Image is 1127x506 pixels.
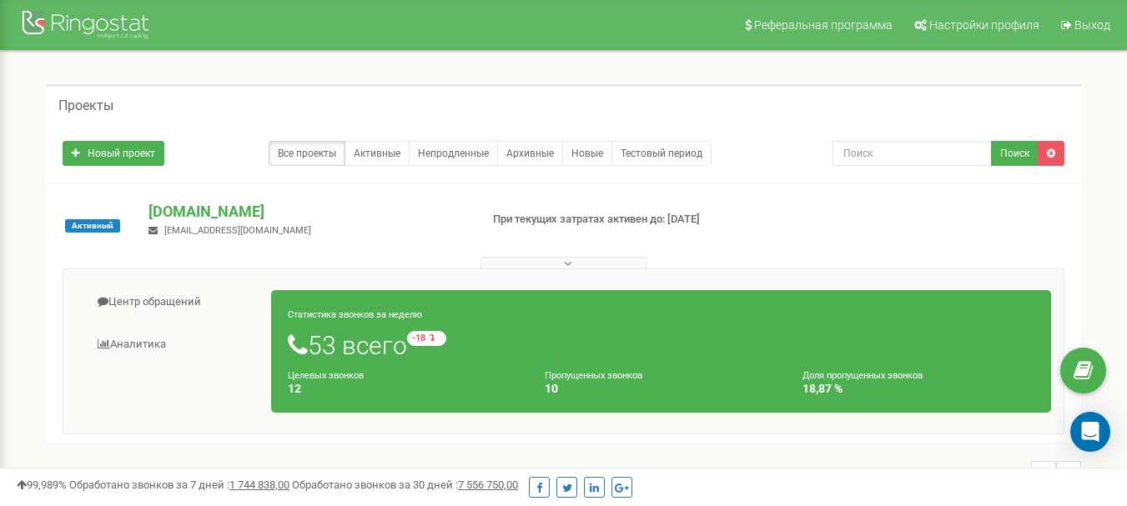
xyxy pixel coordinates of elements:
u: 1 744 838,00 [229,478,289,491]
h5: Проекты [58,98,113,113]
h1: 53 всего [288,331,1034,359]
a: Все проекты [269,141,345,166]
h4: 12 [288,383,520,395]
small: Целевых звонков [288,370,364,381]
input: Поиск [833,141,992,166]
a: Новый проект [63,141,164,166]
a: Непродленные [409,141,498,166]
a: Аналитика [76,324,272,365]
a: Тестовый период [611,141,712,166]
u: 7 556 750,00 [458,478,518,491]
a: Активные [345,141,410,166]
span: Реферальная программа [754,18,893,32]
span: 1 - 1 of 1 [982,461,1031,486]
button: Поиск [991,141,1039,166]
span: Выход [1074,18,1110,32]
small: -18 [407,331,446,346]
span: 99,989% [17,478,67,491]
a: Центр обращений [76,282,272,323]
small: Статистика звонков за неделю [288,309,422,320]
div: Open Intercom Messenger [1070,412,1110,452]
a: Новые [562,141,612,166]
a: Архивные [497,141,563,166]
h4: 10 [545,383,777,395]
nav: ... [982,444,1081,503]
span: Настройки профиля [929,18,1039,32]
h4: 18,87 % [802,383,1034,395]
span: Активный [65,219,120,233]
span: Обработано звонков за 7 дней : [69,478,289,491]
p: При текущих затратах активен до: [DATE] [493,212,725,228]
small: Доля пропущенных звонков [802,370,923,381]
span: Обработано звонков за 30 дней : [292,478,518,491]
small: Пропущенных звонков [545,370,642,381]
p: [DOMAIN_NAME] [148,201,465,223]
span: [EMAIL_ADDRESS][DOMAIN_NAME] [164,225,311,236]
